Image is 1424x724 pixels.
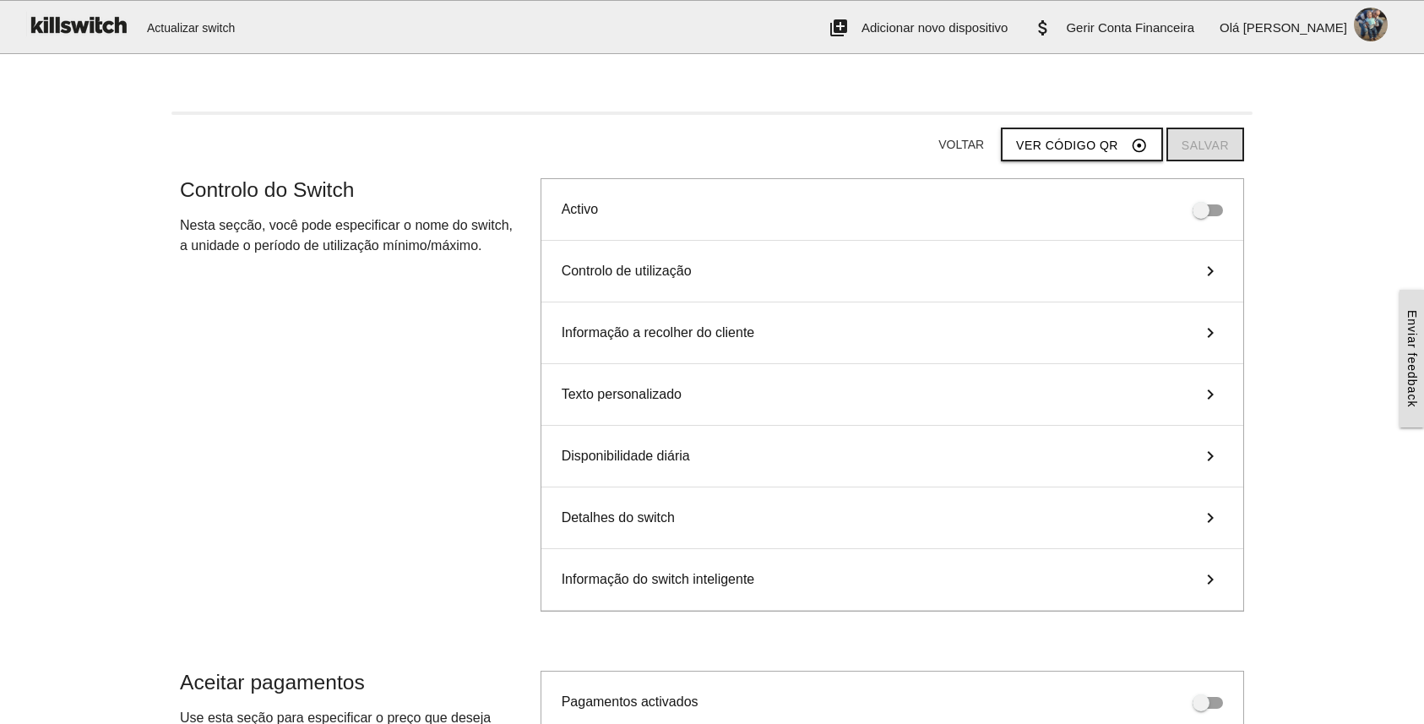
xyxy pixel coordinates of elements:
i: attach_money [1033,1,1053,55]
span: Controlo de utilização [562,261,692,281]
span: Adicionar novo dispositivo [861,20,1008,35]
i: keyboard_arrow_right [1198,323,1223,343]
span: Olá [1220,20,1239,35]
span: Detalhes do switch [562,508,675,528]
button: Ver código QR adjust [1001,128,1163,161]
img: AEdFTp4ZPMnIuePXDen3VqobAjGuCO4_kLwi57A2FB0sAQ=s96-c [1347,1,1394,48]
span: Informação do switch inteligente [562,569,755,590]
span: Gerir Conta Financeira [1066,20,1194,35]
span: Aceitar pagamentos [180,671,365,694]
img: ks-logo-black-160-b.png [25,1,130,48]
span: Informação a recolher do cliente [562,323,755,343]
i: keyboard_arrow_right [1198,508,1223,528]
span: Disponibilidade diária [562,446,690,466]
i: keyboard_arrow_right [1198,261,1223,281]
i: keyboard_arrow_right [1198,384,1223,405]
button: Voltar [925,129,997,160]
span: Ver código QR [1016,139,1118,152]
span: Controlo do Switch [180,178,354,201]
span: [PERSON_NAME] [1243,20,1347,35]
i: keyboard_arrow_right [1198,446,1223,466]
i: adjust [1131,129,1148,161]
a: Enviar feedback [1400,290,1424,427]
span: Activo [562,202,599,216]
i: add_to_photos [829,1,849,55]
span: Pagamentos activados [562,694,698,709]
span: Texto personalizado [562,384,682,405]
span: Actualizar switch [147,1,235,55]
p: Nesta seçcão, você pode especificar o nome do switch, a unidade o período de utilização mínimo/má... [180,215,524,256]
i: keyboard_arrow_right [1198,569,1223,590]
